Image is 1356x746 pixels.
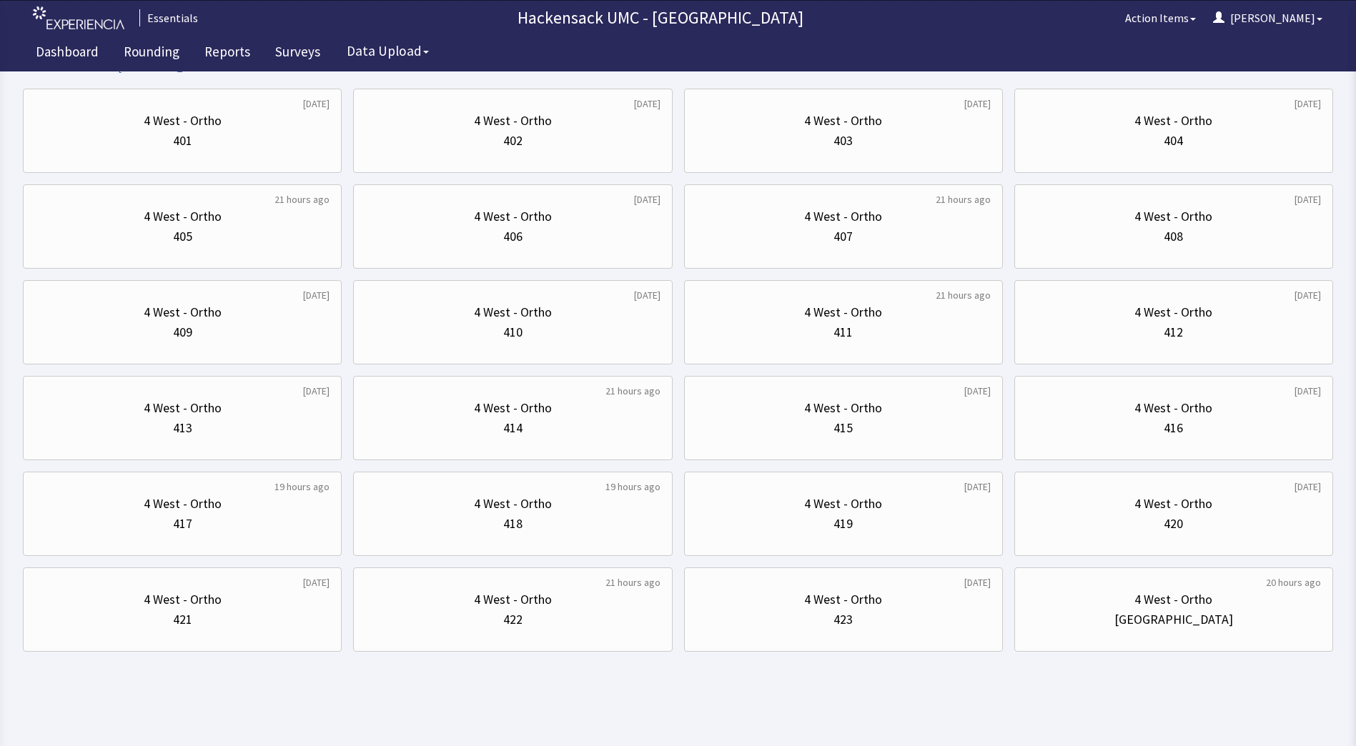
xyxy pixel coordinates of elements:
div: 4 West - Ortho [1134,494,1212,514]
div: 4 West - Ortho [1134,207,1212,227]
div: 19 hours ago [274,479,330,494]
button: [PERSON_NAME] [1204,4,1331,32]
div: 4 West - Ortho [144,111,222,131]
div: 420 [1164,514,1183,534]
div: 4 West - Ortho [144,398,222,418]
div: 4 West - Ortho [804,398,882,418]
div: 405 [173,227,192,247]
div: 4 West - Ortho [144,302,222,322]
div: 418 [503,514,523,534]
div: 411 [833,322,853,342]
div: 4 West - Ortho [144,207,222,227]
div: 4 West - Ortho [474,398,552,418]
div: 21 hours ago [274,192,330,207]
div: 21 hours ago [936,288,991,302]
div: 4 West - Ortho [474,590,552,610]
div: 4 West - Ortho [804,111,882,131]
div: 410 [503,322,523,342]
div: [DATE] [1295,479,1321,494]
p: Hackensack UMC - [GEOGRAPHIC_DATA] [204,6,1117,29]
div: [DATE] [1295,288,1321,302]
button: Data Upload [338,38,437,64]
div: [DATE] [964,479,991,494]
div: [GEOGRAPHIC_DATA] [1114,610,1233,630]
div: 4 West - Ortho [474,494,552,514]
div: 413 [173,418,192,438]
div: 404 [1164,131,1183,151]
div: [DATE] [964,96,991,111]
div: 21 hours ago [605,384,660,398]
div: [DATE] [1295,384,1321,398]
div: 4 West - Ortho [804,207,882,227]
div: 4 West - Ortho [804,494,882,514]
div: 4 West - Ortho [144,494,222,514]
div: 406 [503,227,523,247]
div: 4 West - Ortho [1134,302,1212,322]
div: 19 hours ago [605,479,660,494]
div: 21 hours ago [605,575,660,590]
div: [DATE] [303,288,330,302]
div: 4 West - Ortho [474,207,552,227]
div: 408 [1164,227,1183,247]
div: 419 [833,514,853,534]
div: [DATE] [964,575,991,590]
div: 421 [173,610,192,630]
a: Surveys [264,36,331,71]
div: 422 [503,610,523,630]
div: 409 [173,322,192,342]
div: 423 [833,610,853,630]
div: 416 [1164,418,1183,438]
div: 414 [503,418,523,438]
div: 402 [503,131,523,151]
div: [DATE] [303,96,330,111]
a: Dashboard [25,36,109,71]
div: [DATE] [1295,192,1321,207]
div: 407 [833,227,853,247]
div: 4 West - Ortho [1134,398,1212,418]
a: Rounding [113,36,190,71]
div: [DATE] [964,384,991,398]
div: 4 West - Ortho [474,302,552,322]
div: 401 [173,131,192,151]
div: [DATE] [634,96,660,111]
div: 4 West - Ortho [804,590,882,610]
img: experiencia_logo.png [33,6,124,30]
div: 21 hours ago [936,192,991,207]
a: Reports [194,36,261,71]
div: 4 West - Ortho [804,302,882,322]
div: [DATE] [1295,96,1321,111]
div: [DATE] [303,384,330,398]
div: [DATE] [634,192,660,207]
div: 20 hours ago [1266,575,1321,590]
div: 415 [833,418,853,438]
div: 417 [173,514,192,534]
div: 403 [833,131,853,151]
div: Essentials [139,9,198,26]
div: 4 West - Ortho [1134,111,1212,131]
div: 4 West - Ortho [1134,590,1212,610]
div: 412 [1164,322,1183,342]
div: [DATE] [634,288,660,302]
div: 4 West - Ortho [144,590,222,610]
div: [DATE] [303,575,330,590]
div: 4 West - Ortho [474,111,552,131]
button: Action Items [1117,4,1204,32]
